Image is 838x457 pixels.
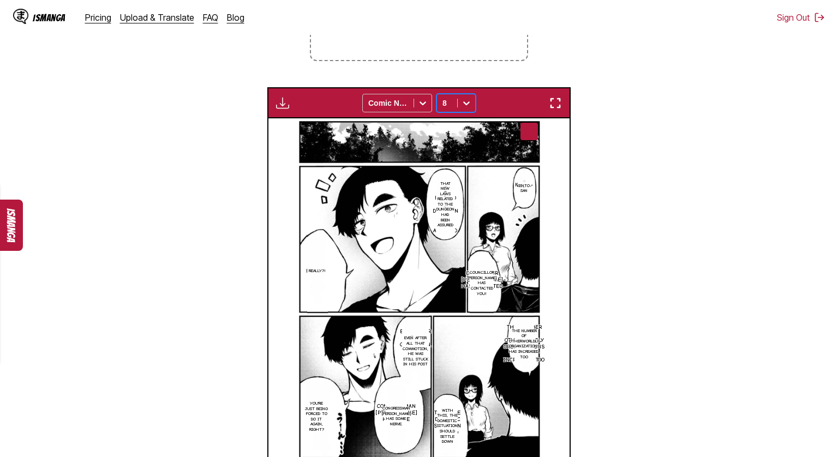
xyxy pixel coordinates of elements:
p: Really?! [307,266,328,276]
p: With this, the domestic situation should settle down [435,406,460,447]
p: The number of otherworldly organizations has increased, too [507,326,542,362]
p: The number of otherworldly organizations has increased, too [501,322,547,365]
img: IsManga Logo [13,9,28,24]
p: Congressman [PERSON_NAME] has some nerve. [373,401,420,431]
p: Councillor [PERSON_NAME] has contacted you! [465,268,499,298]
a: Pricing [85,12,111,23]
a: Blog [227,12,244,23]
p: Even after all that commotion, he was still stuck in his post [398,326,434,376]
a: IsManga LogoIsManga [13,9,85,26]
img: Sign out [814,12,825,23]
p: Congressman [PERSON_NAME] has some nerve. [379,404,414,429]
p: Even after all that commotion, he was still stuck in his post [400,333,430,369]
a: FAQ [203,12,218,23]
p: You're just being forced to do it again, right? [302,399,331,435]
p: Councillor [PERSON_NAME] has contacted you! [459,268,505,298]
img: Enter fullscreen [549,97,562,110]
button: Download icon [520,123,538,140]
p: That new laws related to the Dungeon had been assured [434,179,457,230]
button: Sign Out [777,12,825,23]
p: Kento-san [515,181,534,196]
p: Kento-san [513,179,535,197]
p: Really?! [304,266,331,276]
div: IsManga [33,13,65,23]
p: That new laws related to the Dungeon had been assured [430,173,460,236]
a: Upload & Translate [120,12,194,23]
p: With this, the domestic situation should settle down [432,401,463,451]
img: Download translated images [276,97,289,110]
